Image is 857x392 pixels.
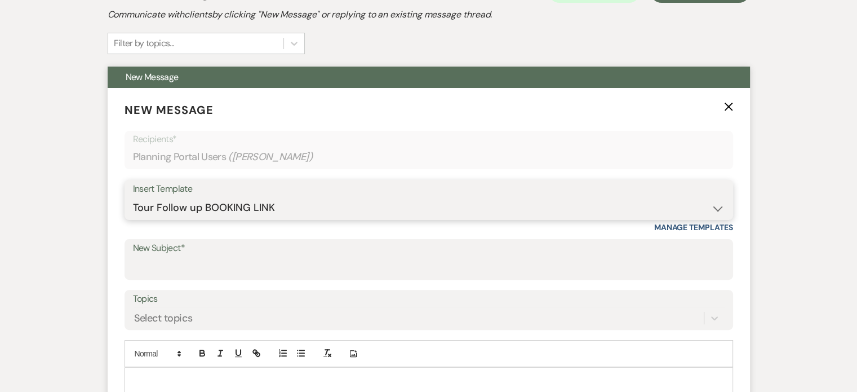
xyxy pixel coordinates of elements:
[134,311,193,326] div: Select topics
[133,181,725,197] div: Insert Template
[126,71,179,83] span: New Message
[125,103,214,117] span: New Message
[133,291,725,307] label: Topics
[654,222,733,232] a: Manage Templates
[228,149,313,165] span: ( [PERSON_NAME] )
[133,132,725,147] p: Recipients*
[108,8,750,21] h2: Communicate with clients by clicking "New Message" or replying to an existing message thread.
[133,146,725,168] div: Planning Portal Users
[114,37,174,50] div: Filter by topics...
[133,240,725,257] label: New Subject*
